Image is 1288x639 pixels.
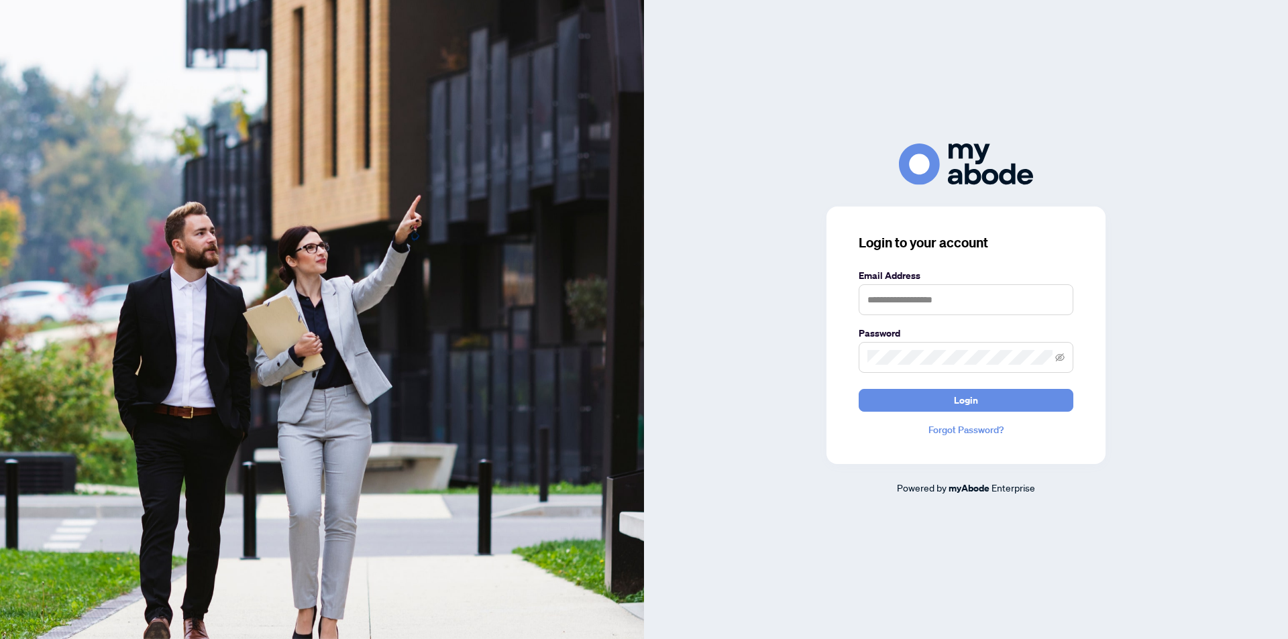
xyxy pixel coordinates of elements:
a: Forgot Password? [859,422,1073,437]
button: Login [859,389,1073,412]
span: eye-invisible [1055,353,1065,362]
h3: Login to your account [859,233,1073,252]
label: Email Address [859,268,1073,283]
span: Enterprise [991,481,1035,493]
label: Password [859,326,1073,341]
a: myAbode [949,481,989,496]
img: ma-logo [899,143,1033,184]
span: Powered by [897,481,947,493]
span: Login [954,390,978,411]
